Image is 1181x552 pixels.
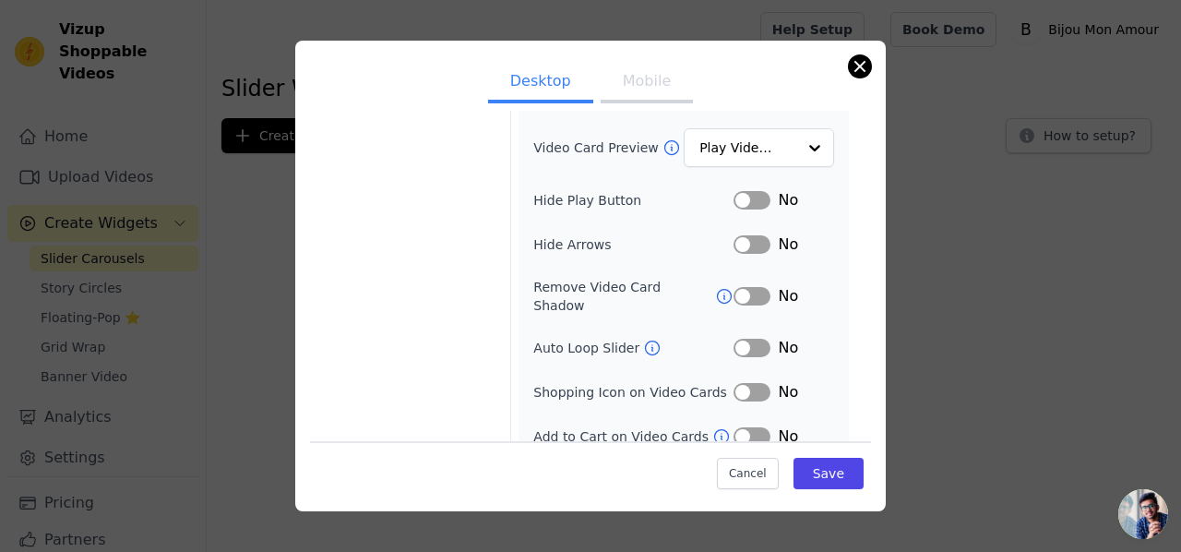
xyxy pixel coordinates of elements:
[533,138,662,157] label: Video Card Preview
[778,381,798,403] span: No
[717,458,779,489] button: Cancel
[533,339,643,357] label: Auto Loop Slider
[533,427,712,446] label: Add to Cart on Video Cards
[533,235,734,254] label: Hide Arrows
[533,191,734,210] label: Hide Play Button
[793,458,864,489] button: Save
[849,55,871,78] button: Close modal
[778,337,798,359] span: No
[488,63,593,103] button: Desktop
[1118,489,1168,539] a: Ouvrir le chat
[778,285,798,307] span: No
[778,234,798,256] span: No
[533,383,734,402] label: Shopping Icon on Video Cards
[601,63,693,103] button: Mobile
[778,189,798,211] span: No
[778,426,798,448] span: No
[533,278,715,315] label: Remove Video Card Shadow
